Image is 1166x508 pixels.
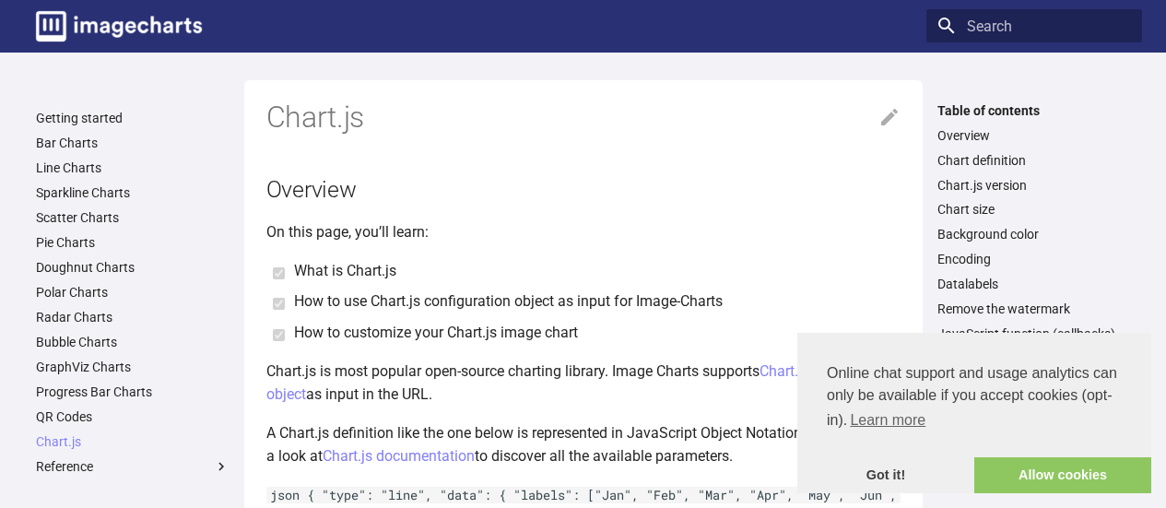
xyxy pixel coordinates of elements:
li: How to use Chart.js configuration object as input for Image-Charts [294,289,901,313]
a: Datalabels [937,276,1131,292]
p: Chart.js is most popular open-source charting library. Image Charts supports as input in the URL. [266,360,901,407]
p: On this page, you’ll learn: [266,220,901,244]
nav: Table of contents [926,102,1142,491]
a: Encoding [937,251,1131,267]
a: Chart.js [36,433,230,450]
a: JavaScript function (callbacks) [937,325,1131,342]
p: A Chart.js definition like the one below is represented in JavaScript Object Notation (JSON). Tak... [266,421,901,468]
a: Scatter Charts [36,209,230,226]
label: Reference [36,458,230,475]
a: Chart.js version [937,177,1131,194]
a: Image-Charts documentation [29,4,209,49]
a: GraphViz Charts [36,359,230,375]
img: logo [36,11,202,41]
a: allow cookies [974,457,1151,494]
a: Bubble Charts [36,334,230,350]
span: Online chat support and usage analytics can only be available if you accept cookies (opt-in). [827,362,1122,434]
a: learn more about cookies [847,407,928,434]
a: Doughnut Charts [36,259,230,276]
a: Line Charts [36,159,230,176]
a: QR Codes [36,408,230,425]
a: Progress Bar Charts [36,384,230,400]
h2: Overview [266,173,901,206]
li: What is Chart.js [294,259,901,283]
a: Bar Charts [36,135,230,151]
a: Getting started [36,110,230,126]
label: Table of contents [926,102,1142,119]
a: Chart size [937,201,1131,218]
a: Polar Charts [36,284,230,301]
a: Radar Charts [36,309,230,325]
li: How to customize your Chart.js image chart [294,321,901,345]
a: Chart.js documentation [323,447,475,465]
label: Guides [36,483,230,500]
a: Background color [937,226,1131,242]
h1: Chart.js [266,99,901,137]
a: Chart definition [937,152,1131,169]
a: Remove the watermark [937,301,1131,317]
a: dismiss cookie message [797,457,974,494]
input: Search [926,9,1142,42]
a: Overview [937,127,1131,144]
a: Sparkline Charts [36,184,230,201]
div: cookieconsent [797,333,1151,493]
a: Pie Charts [36,234,230,251]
